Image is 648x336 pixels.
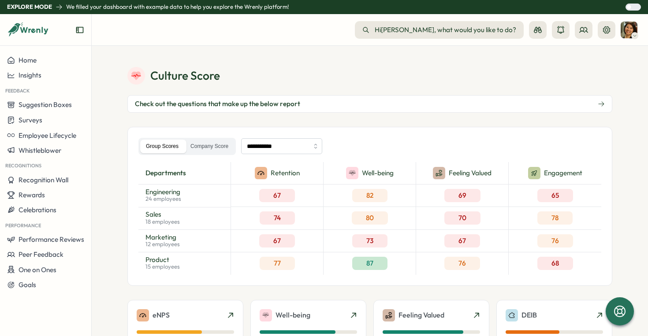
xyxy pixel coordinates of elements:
p: Marketing [145,234,180,240]
div: 78 [537,211,573,225]
p: 15 employees [145,263,180,271]
p: Well-being [276,310,310,321]
div: 67 [444,234,480,247]
p: DEIB [521,310,537,321]
span: Home [19,56,37,64]
span: Recognition Wall [19,176,68,184]
p: Retention [271,168,300,178]
span: Suggestion Boxes [19,100,72,109]
span: Insights [19,71,41,79]
div: 67 [259,234,295,247]
label: Company Score [185,140,234,153]
div: 70 [444,211,480,225]
img: Sarah Johnson [621,22,637,38]
div: 76 [537,234,573,247]
span: Goals [19,281,36,289]
button: Hi[PERSON_NAME], what would you like to do? [355,21,524,39]
p: Culture Score [150,68,220,83]
span: Whistleblower [19,146,61,155]
div: 67 [259,189,295,202]
div: departments [138,162,231,185]
p: 12 employees [145,240,180,248]
span: Hi [PERSON_NAME] , what would you like to do? [375,25,516,35]
p: eNPS [153,310,170,321]
span: Peer Feedback [19,250,63,258]
p: 18 employees [145,218,180,226]
div: 73 [352,234,387,247]
span: Surveys [19,116,42,124]
span: Performance Reviews [19,235,84,244]
p: We filled your dashboard with example data to help you explore the Wrenly platform! [66,3,289,11]
span: Employee Lifecycle [19,131,76,140]
div: 74 [260,211,295,225]
div: 68 [537,257,573,270]
div: 82 [352,189,387,202]
button: Check out the questions that make up the below report [127,95,612,113]
span: Check out the questions that make up the below report [135,99,300,109]
div: 76 [444,257,480,270]
div: 77 [260,257,295,270]
p: Sales [145,211,180,218]
p: Engineering [145,188,181,195]
span: Celebrations [19,206,56,214]
p: Feeling Valued [398,310,444,321]
label: Group Scores [140,140,184,153]
p: 24 employees [145,195,181,203]
div: 69 [444,189,480,202]
span: One on Ones [19,266,56,274]
p: Explore Mode [7,3,52,11]
div: 65 [537,189,573,202]
p: Well-being [362,168,394,178]
span: Rewards [19,191,45,199]
p: Product [145,256,180,263]
div: 80 [352,211,388,225]
p: Feeling Valued [449,168,492,178]
p: Engagement [544,168,582,178]
button: Expand sidebar [75,26,84,34]
div: 87 [352,257,387,270]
